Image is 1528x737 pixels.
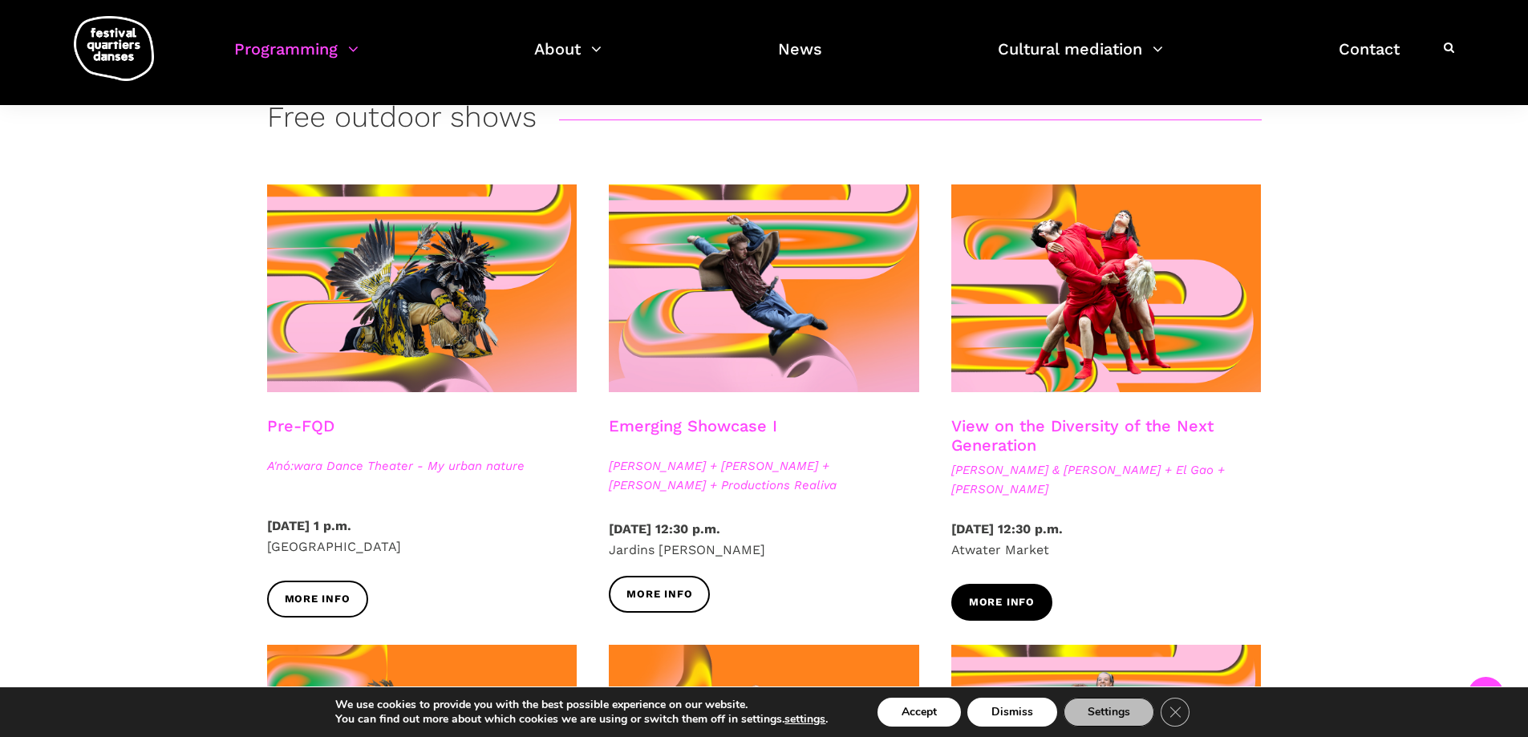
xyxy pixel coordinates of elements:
a: About [534,35,602,83]
font: [DATE] 1 p.m. [267,518,351,533]
font: [GEOGRAPHIC_DATA] [267,539,401,554]
font: [DATE] 12:30 p.m. [609,521,720,537]
a: News [778,35,822,83]
font: Settings [1088,704,1130,719]
button: Settings [1064,698,1154,727]
font: A'nó:wara Dance Theater - My urban nature [267,459,525,473]
a: Programming [234,35,359,83]
font: . [825,711,828,727]
font: More info [969,596,1035,608]
a: Cultural mediation [998,35,1163,83]
img: logo-fqd-med [74,16,154,81]
font: Dismiss [991,704,1033,719]
font: Emerging Showcase I [609,416,777,435]
font: About [534,39,581,59]
a: More info [609,576,710,612]
font: [PERSON_NAME] & [PERSON_NAME] + El Gao + [PERSON_NAME] [951,463,1225,496]
font: You can find out more about which cookies we are using or switch them off in settings. [335,711,784,727]
button: Dismiss [967,698,1057,727]
font: News [778,39,822,59]
font: Contact [1339,39,1400,59]
font: More info [626,588,692,600]
button: Accept [877,698,961,727]
font: View on the Diversity of the Next Generation [951,416,1214,455]
font: Accept [902,704,937,719]
font: settings [784,711,825,727]
font: Atwater Market [951,542,1049,557]
font: Cultural mediation [998,39,1142,59]
font: Pre-FQD [267,416,334,435]
font: [DATE] 12:30 p.m. [951,521,1063,537]
font: We use cookies to provide you with the best possible experience on our website. [335,697,748,712]
button: Close GDPR Cookie Banner [1161,698,1190,727]
font: [PERSON_NAME] + [PERSON_NAME] + [PERSON_NAME] + Productions Realiva [609,459,837,492]
a: Contact [1339,35,1400,83]
font: Jardins [PERSON_NAME] [609,542,765,557]
font: Programming [234,39,338,59]
a: More info [951,584,1052,620]
button: settings [784,712,825,727]
a: More info [267,581,368,617]
font: Free outdoor shows [267,100,537,134]
font: More info [285,593,351,605]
